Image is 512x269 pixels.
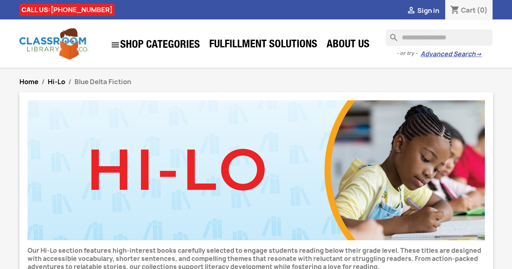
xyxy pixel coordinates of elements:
i:  [110,40,120,50]
i:  [406,6,416,16]
div: CALL US: [19,4,115,16]
i: search [386,30,395,39]
img: CLC_HiLo.jpg [28,100,485,240]
span: Sign in [417,6,439,15]
img: Classroom Library Company [19,28,88,59]
span: Cart [461,6,476,15]
i: shopping_cart [450,6,460,15]
span: - or try - [397,49,421,57]
a: About Us [323,37,374,53]
a: Hi-Lo [48,77,65,86]
a: Fulfillment Solutions [205,37,321,53]
span: → [476,50,482,58]
a: Advanced Search→ [421,50,482,58]
a: Home [19,77,38,86]
span: (0) [477,6,488,15]
a:  Sign in [406,6,439,15]
a: [PHONE_NUMBER] [51,5,113,14]
span: Blue Delta Fiction [74,77,131,86]
input: Search [386,30,493,46]
a: SHOP CATEGORIES [106,36,204,54]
